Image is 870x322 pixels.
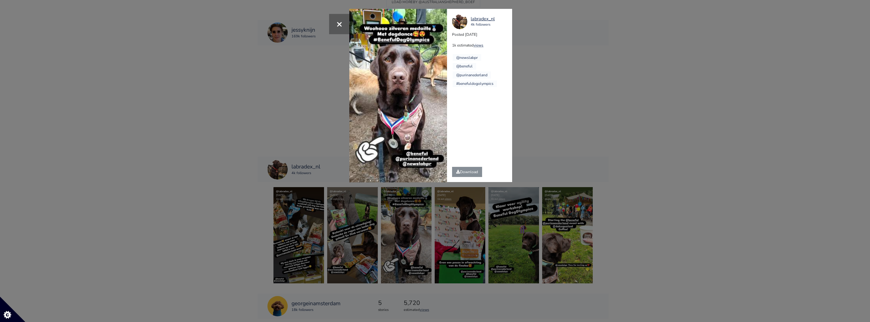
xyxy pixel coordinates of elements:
[336,17,342,31] span: ×
[471,22,495,28] div: 4k followers
[452,14,467,29] img: 65793443379.jpg
[456,55,478,60] a: @newslabpr
[349,9,447,182] video: Your browser does not support HTML5 video.
[474,43,483,48] a: views
[329,14,349,34] button: Close
[456,73,487,78] a: @purinanederland
[452,32,512,37] p: Posted [DATE]
[456,81,493,86] a: #benefuldogolympics
[456,64,473,69] a: @beneful
[452,42,512,48] p: 1k estimated
[452,167,482,177] a: Download
[471,16,495,22] a: labradex_nl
